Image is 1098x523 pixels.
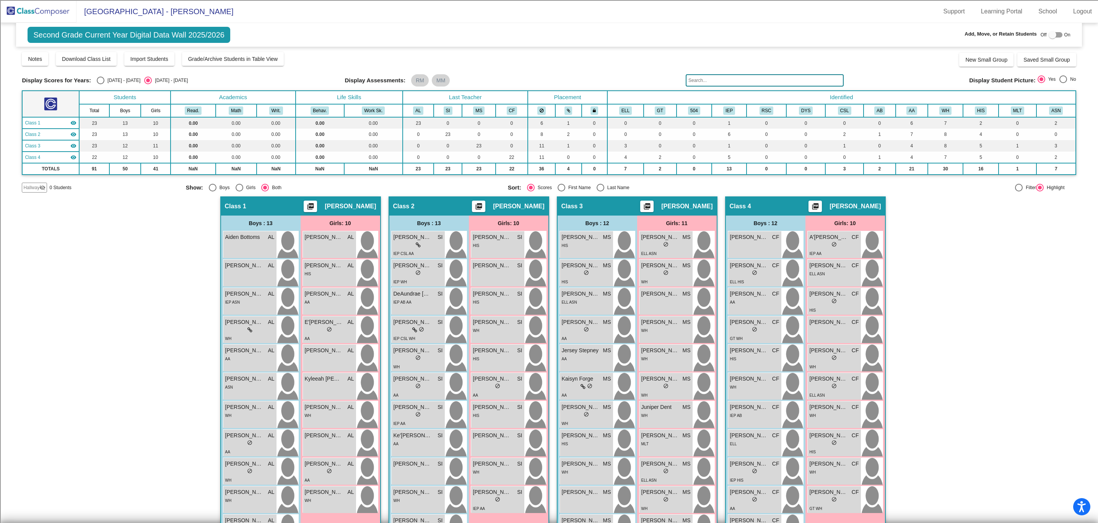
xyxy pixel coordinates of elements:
[712,104,747,117] th: Individualized Education Plan
[257,129,296,140] td: 0.00
[864,163,896,175] td: 2
[3,94,1095,101] div: Print
[104,77,140,84] div: [DATE] - [DATE]
[22,77,91,84] span: Display Scores for Years:
[999,163,1036,175] td: 1
[607,91,1076,104] th: Identified
[462,163,496,175] td: 23
[474,203,483,213] mat-icon: picture_as_pdf
[434,104,462,117] th: Susan Isles
[79,104,109,117] th: Total
[786,152,825,163] td: 0
[171,117,216,129] td: 0.00
[3,39,1095,46] div: Delete
[3,73,1095,80] div: Delete
[535,184,552,191] div: Scores
[216,140,257,152] td: 0.00
[582,152,607,163] td: 0
[243,184,256,191] div: Girls
[747,129,786,140] td: 0
[56,52,117,66] button: Download Class List
[403,117,434,129] td: 23
[607,129,644,140] td: 0
[677,104,712,117] th: 504 Plan
[969,77,1035,84] span: Display Student Picture:
[928,104,963,117] th: White
[928,117,963,129] td: 7
[3,108,1095,114] div: Search for Source
[3,114,1095,121] div: Journal
[1036,117,1076,129] td: 2
[3,52,1095,59] div: Sign out
[325,203,376,210] span: [PERSON_NAME]
[109,117,141,129] td: 13
[3,121,1095,128] div: Magazine
[3,101,1095,108] div: Add Outline Template
[109,129,141,140] td: 13
[216,129,257,140] td: 0.00
[3,240,1095,247] div: BOOK
[555,140,582,152] td: 1
[688,106,700,115] button: 504
[928,163,963,175] td: 30
[79,163,109,175] td: 91
[864,117,896,129] td: 0
[3,164,1095,171] div: CANCEL
[152,77,188,84] div: [DATE] - [DATE]
[555,104,582,117] th: Keep with students
[496,104,528,117] th: Caitlin Farnell
[582,163,607,175] td: 0
[403,140,434,152] td: 0
[963,117,999,129] td: 2
[344,129,403,140] td: 0.00
[644,104,676,117] th: Gifted and Talented
[444,106,452,115] button: SI
[582,117,607,129] td: 0
[786,117,825,129] td: 0
[434,129,462,140] td: 23
[712,129,747,140] td: 6
[229,106,243,115] button: Math
[799,106,813,115] button: DYS
[141,117,171,129] td: 10
[965,30,1037,38] span: Add, Move, or Retain Students
[393,203,415,210] span: Class 2
[28,27,230,43] span: Second Grade Current Year Digital Data Wall 2025/2026
[825,129,864,140] td: 2
[555,129,582,140] td: 2
[747,140,786,152] td: 0
[963,152,999,163] td: 5
[607,152,644,163] td: 4
[999,140,1036,152] td: 1
[1045,76,1056,83] div: Yes
[677,140,712,152] td: 0
[403,163,434,175] td: 23
[3,18,1095,25] div: Sort A > Z
[304,201,317,212] button: Print Students Details
[109,152,141,163] td: 12
[906,106,917,115] button: AA
[1067,76,1076,83] div: No
[975,106,987,115] button: HIS
[434,152,462,163] td: 0
[1017,53,1076,67] button: Saved Small Group
[296,152,344,163] td: 0.00
[3,253,1095,260] div: JOURNAL
[25,119,40,126] span: Class 1
[171,163,216,175] td: NaN
[582,129,607,140] td: 0
[1011,106,1024,115] button: MLT
[39,185,46,191] mat-icon: visibility_off
[3,171,1095,178] div: ???
[3,260,1095,267] div: MORE
[999,117,1036,129] td: 0
[959,53,1013,67] button: New Small Group
[896,163,928,175] td: 21
[22,117,79,129] td: Anna Langford - No Class Name
[473,106,485,115] button: MS
[109,140,141,152] td: 12
[22,129,79,140] td: Susan Isles - No Class Name
[25,131,40,138] span: Class 2
[49,184,71,191] span: 0 Students
[677,163,712,175] td: 0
